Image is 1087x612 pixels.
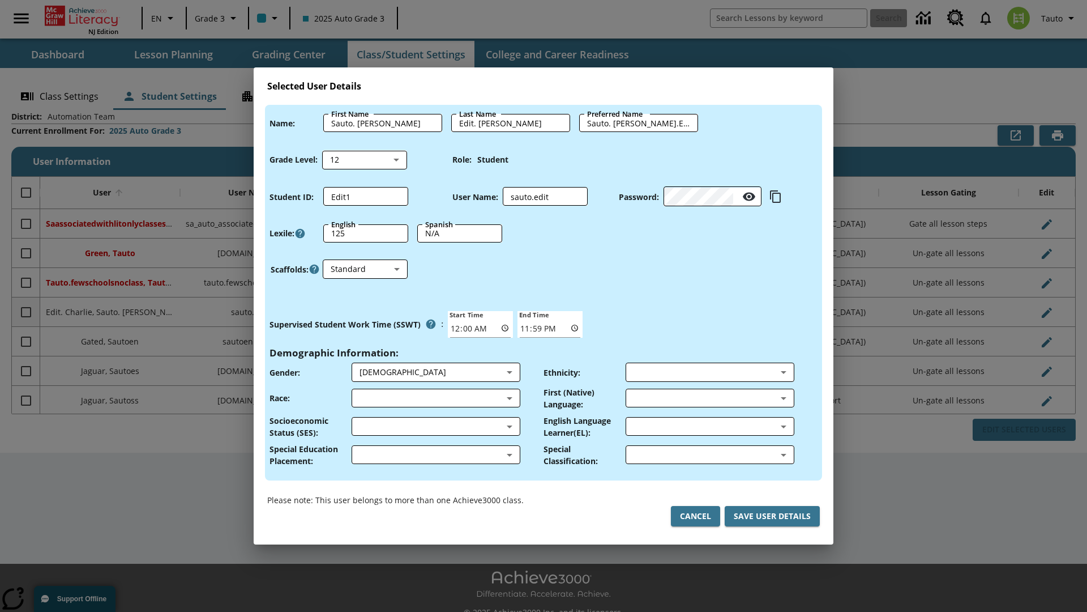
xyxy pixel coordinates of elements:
a: Click here to know more about Lexiles, Will open in new tab [294,228,306,239]
div: Password [664,188,761,206]
p: Special Education Placement : [269,443,352,467]
button: Cancel [671,506,720,527]
p: Student [477,154,508,165]
p: Scaffolds : [271,263,309,275]
p: Please note: This user belongs to more than one Achieve3000 class. [267,494,524,506]
p: Ethnicity : [543,367,580,379]
label: Spanish [425,219,453,229]
div: Grade Level [322,150,407,169]
p: Socioeconomic Status (SES) : [269,415,352,439]
p: Supervised Student Work Time (SSWT) [269,318,421,330]
button: Click here to know more about Scaffolds [309,263,320,275]
p: Name : [269,117,295,129]
label: First Name [331,109,369,119]
h3: Selected User Details [267,81,820,92]
p: Race : [269,392,290,404]
p: Grade Level : [269,154,318,165]
div: User Name [503,188,588,206]
p: User Name : [452,191,498,203]
p: Lexile : [269,227,294,239]
button: Copy text to clipboard [766,187,785,206]
label: Last Name [459,109,496,119]
p: First (Native) Language : [543,386,626,410]
div: Male [360,367,502,378]
div: 12 [322,150,407,169]
div: : [269,314,443,334]
label: English [331,219,356,229]
p: Password : [619,191,659,203]
div: Scaffolds [323,260,408,279]
p: Student ID : [269,191,314,203]
p: Special Classification : [543,443,626,467]
button: Save User Details [725,506,820,527]
label: Start Time [448,310,483,319]
p: Role : [452,154,472,165]
div: Standard [323,260,408,279]
p: English Language Learner(EL) : [543,415,626,439]
h4: Demographic Information : [269,347,399,359]
div: Student ID [323,188,408,206]
button: Supervised Student Work Time is the timeframe when students can take LevelSet and when lessons ar... [421,314,441,334]
button: Reveal Password [738,185,760,208]
p: Gender : [269,367,300,379]
label: Preferred Name [587,109,643,119]
label: End Time [517,310,549,319]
